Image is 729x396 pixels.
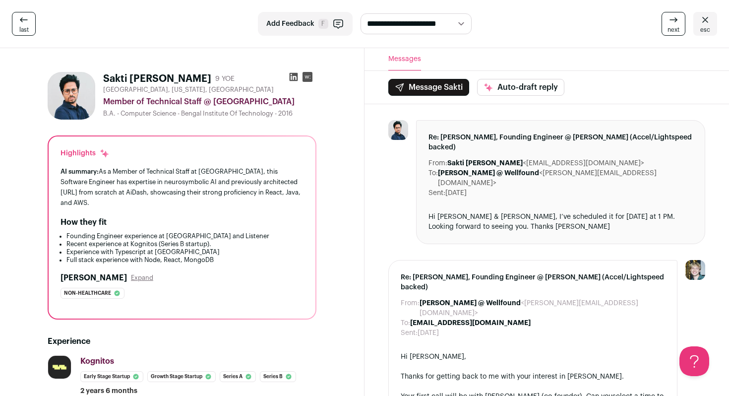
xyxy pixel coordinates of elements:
button: Messages [388,48,421,70]
div: Highlights [61,148,110,158]
span: last [19,26,29,34]
li: Experience with Typescript at [GEOGRAPHIC_DATA] [66,248,304,256]
li: Early Stage Startup [80,371,143,382]
img: ae57153713fe3d7f635703cab067d255deb0676164a9343f86d8df4df22b752b [48,72,95,120]
b: [PERSON_NAME] @ Wellfound [420,300,521,307]
li: Growth Stage Startup [147,371,216,382]
span: [GEOGRAPHIC_DATA], [US_STATE], [GEOGRAPHIC_DATA] [103,86,274,94]
button: Expand [131,274,153,282]
button: Message Sakti [388,79,469,96]
dt: From: [401,298,420,318]
span: Re: [PERSON_NAME], Founding Engineer @ [PERSON_NAME] (Accel/Lightspeed backed) [428,132,693,152]
h2: Experience [48,335,316,347]
dt: To: [401,318,410,328]
dt: Sent: [428,188,445,198]
div: Member of Technical Staff @ [GEOGRAPHIC_DATA] [103,96,316,108]
b: [EMAIL_ADDRESS][DOMAIN_NAME] [410,320,531,327]
img: ae57153713fe3d7f635703cab067d255deb0676164a9343f86d8df4df22b752b [388,120,408,140]
span: 2 years 6 months [80,386,137,396]
dt: To: [428,168,438,188]
div: 9 YOE [215,74,235,84]
h2: How they fit [61,216,107,228]
span: Add Feedback [266,19,314,29]
li: Series B [260,371,296,382]
li: Full stack experience with Node, React, MongoDB [66,256,304,264]
button: Auto-draft reply [477,79,564,96]
dd: <[EMAIL_ADDRESS][DOMAIN_NAME]> [447,158,644,168]
a: esc [693,12,717,36]
dd: [DATE] [418,328,439,338]
div: As a Member of Technical Staff at [GEOGRAPHIC_DATA], this Software Engineer has expertise in neur... [61,166,304,208]
span: Kognitos [80,357,114,365]
b: [PERSON_NAME] @ Wellfound [438,170,539,177]
img: 263c56d170f85b609d5bdcde56ad79bded339e3a9f48970e4d9cb2d7cceeffbf.jpg [48,356,71,379]
button: Add Feedback F [258,12,353,36]
dt: Sent: [401,328,418,338]
div: Thanks for getting back to me with your interest in [PERSON_NAME]. [401,372,665,382]
dd: <[PERSON_NAME][EMAIL_ADDRESS][DOMAIN_NAME]> [420,298,665,318]
span: next [668,26,679,34]
span: AI summary: [61,168,99,175]
dt: From: [428,158,447,168]
li: Recent experience at Kognitos (Series B startup). [66,240,304,248]
div: Hi [PERSON_NAME] & [PERSON_NAME], I’ve scheduled it for [DATE] at 1 PM. Looking forward to seeing... [428,212,693,232]
img: 6494470-medium_jpg [685,260,705,280]
dd: <[PERSON_NAME][EMAIL_ADDRESS][DOMAIN_NAME]> [438,168,693,188]
h2: [PERSON_NAME] [61,272,127,284]
a: next [662,12,685,36]
span: F [318,19,328,29]
span: esc [700,26,710,34]
b: Sakti [PERSON_NAME] [447,160,523,167]
iframe: Help Scout Beacon - Open [679,346,709,376]
h1: Sakti [PERSON_NAME] [103,72,211,86]
span: Non-healthcare [64,288,111,298]
div: Hi [PERSON_NAME], [401,352,665,362]
div: B.A. - Computer Science - Bengal Institute Of Technology - 2016 [103,110,316,118]
span: Re: [PERSON_NAME], Founding Engineer @ [PERSON_NAME] (Accel/Lightspeed backed) [401,272,665,292]
li: Founding Engineer experience at [GEOGRAPHIC_DATA] and Listener [66,232,304,240]
dd: [DATE] [445,188,467,198]
a: last [12,12,36,36]
li: Series A [220,371,256,382]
